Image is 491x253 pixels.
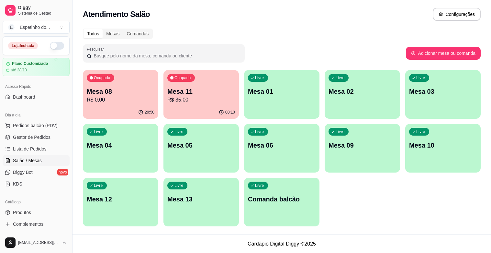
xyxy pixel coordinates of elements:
div: Todos [84,29,103,38]
span: Produtos [13,209,31,216]
span: Diggy Bot [13,169,33,175]
a: Complementos [3,219,70,229]
button: LivreMesa 06 [244,124,319,173]
input: Pesquisar [92,53,241,59]
h2: Atendimento Salão [83,9,150,19]
p: Mesa 08 [87,87,154,96]
button: Pedidos balcão (PDV) [3,120,70,131]
p: Mesa 09 [329,141,396,150]
p: R$ 0,00 [87,96,154,104]
p: Livre [255,129,264,134]
label: Pesquisar [87,46,106,52]
span: Gestor de Pedidos [13,134,50,140]
p: Livre [416,75,425,80]
a: DiggySistema de Gestão [3,3,70,18]
button: LivreMesa 09 [325,124,400,173]
a: Produtos [3,207,70,218]
a: Lista de Pedidos [3,144,70,154]
p: R$ 35,00 [167,96,235,104]
button: LivreMesa 03 [405,70,481,119]
span: Salão / Mesas [13,157,42,164]
button: LivreMesa 13 [163,178,239,226]
p: Livre [416,129,425,134]
button: Select a team [3,21,70,34]
a: KDS [3,179,70,189]
button: LivreComanda balcão [244,178,319,226]
span: Pedidos balcão (PDV) [13,122,58,129]
button: LivreMesa 12 [83,178,158,226]
p: Mesa 04 [87,141,154,150]
a: Gestor de Pedidos [3,132,70,142]
p: Livre [336,129,345,134]
p: Livre [94,183,103,188]
button: Alterar Status [50,42,64,50]
article: até 28/10 [11,67,27,73]
p: Mesa 10 [409,141,477,150]
button: LivreMesa 10 [405,124,481,173]
p: Mesa 06 [248,141,316,150]
p: Mesa 13 [167,195,235,204]
button: [EMAIL_ADDRESS][DOMAIN_NAME] [3,235,70,250]
button: Adicionar mesa ou comanda [406,47,481,60]
p: Mesa 01 [248,87,316,96]
button: Configurações [433,8,481,21]
p: Livre [255,75,264,80]
span: Lista de Pedidos [13,146,47,152]
div: Mesas [103,29,123,38]
span: Diggy [18,5,67,11]
a: Dashboard [3,92,70,102]
p: Mesa 11 [167,87,235,96]
div: Acesso Rápido [3,81,70,92]
p: Comanda balcão [248,195,316,204]
p: Mesa 02 [329,87,396,96]
p: Livre [336,75,345,80]
div: Loja fechada [8,42,38,49]
button: LivreMesa 04 [83,124,158,173]
p: Ocupada [174,75,191,80]
footer: Cardápio Digital Diggy © 2025 [73,235,491,253]
p: Mesa 03 [409,87,477,96]
span: KDS [13,181,22,187]
p: 00:10 [225,110,235,115]
span: Dashboard [13,94,35,100]
div: Comandas [123,29,152,38]
a: Diggy Botnovo [3,167,70,177]
span: [EMAIL_ADDRESS][DOMAIN_NAME] [18,240,59,245]
button: OcupadaMesa 11R$ 35,0000:10 [163,70,239,119]
p: Mesa 05 [167,141,235,150]
span: Sistema de Gestão [18,11,67,16]
a: Salão / Mesas [3,155,70,166]
span: Complementos [13,221,43,227]
a: Plano Customizadoaté 28/10 [3,58,70,76]
div: Espetinho do ... [20,24,50,30]
p: Livre [174,183,184,188]
p: Livre [174,129,184,134]
p: Livre [255,183,264,188]
p: Livre [94,129,103,134]
article: Plano Customizado [12,61,48,66]
span: E [8,24,15,30]
button: OcupadaMesa 08R$ 0,0020:50 [83,70,158,119]
p: 20:50 [145,110,154,115]
p: Mesa 12 [87,195,154,204]
button: LivreMesa 05 [163,124,239,173]
button: LivreMesa 01 [244,70,319,119]
div: Dia a dia [3,110,70,120]
div: Catálogo [3,197,70,207]
p: Ocupada [94,75,110,80]
button: LivreMesa 02 [325,70,400,119]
